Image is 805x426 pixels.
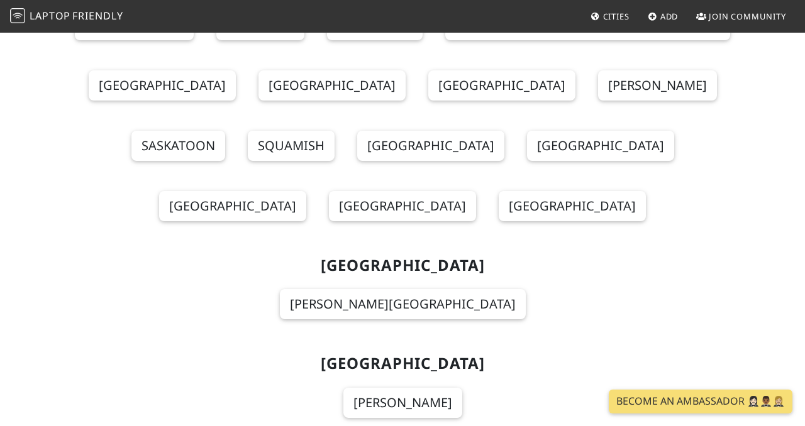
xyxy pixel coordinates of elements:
[10,8,25,23] img: LaptopFriendly
[89,70,236,101] a: [GEOGRAPHIC_DATA]
[329,191,476,221] a: [GEOGRAPHIC_DATA]
[598,70,717,101] a: [PERSON_NAME]
[709,11,786,22] span: Join Community
[660,11,679,22] span: Add
[527,131,674,161] a: [GEOGRAPHIC_DATA]
[357,131,504,161] a: [GEOGRAPHIC_DATA]
[691,5,791,28] a: Join Community
[499,191,646,221] a: [GEOGRAPHIC_DATA]
[52,256,753,275] h2: [GEOGRAPHIC_DATA]
[643,5,684,28] a: Add
[159,191,306,221] a: [GEOGRAPHIC_DATA]
[52,354,753,373] h2: [GEOGRAPHIC_DATA]
[72,9,123,23] span: Friendly
[10,6,123,28] a: LaptopFriendly LaptopFriendly
[603,11,630,22] span: Cities
[248,131,335,161] a: Squamish
[258,70,406,101] a: [GEOGRAPHIC_DATA]
[30,9,70,23] span: Laptop
[428,70,575,101] a: [GEOGRAPHIC_DATA]
[280,289,526,319] a: [PERSON_NAME][GEOGRAPHIC_DATA]
[586,5,635,28] a: Cities
[343,388,462,418] a: [PERSON_NAME]
[131,131,225,161] a: Saskatoon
